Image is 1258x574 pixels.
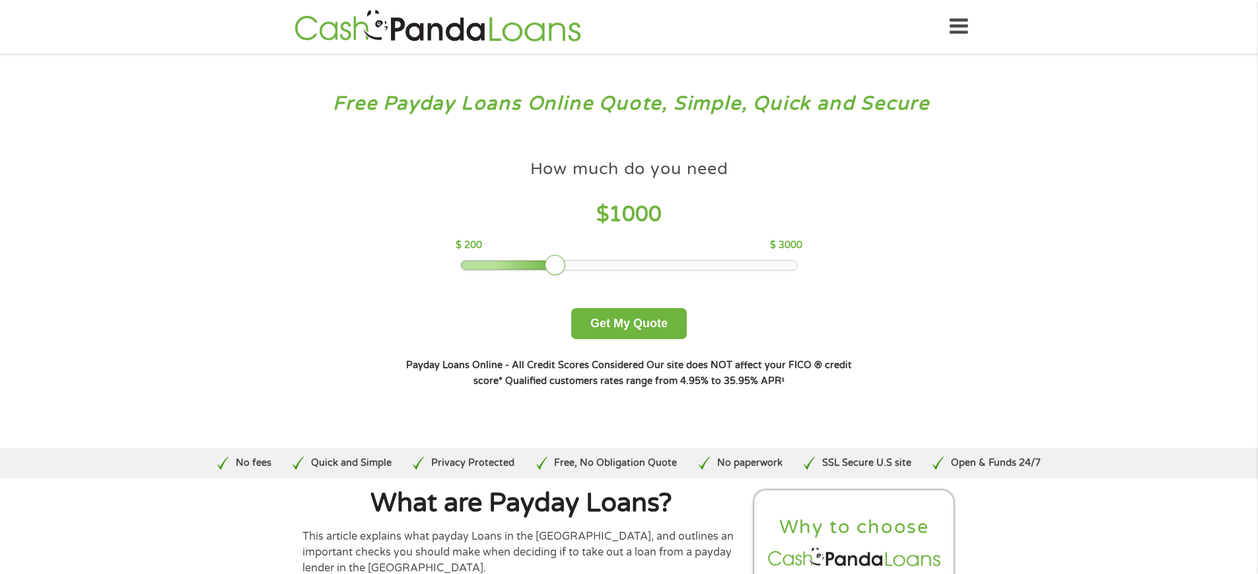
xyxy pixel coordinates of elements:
strong: Payday Loans Online - All Credit Scores Considered [406,360,644,371]
h3: Free Payday Loans Online Quote, Simple, Quick and Secure [38,92,1220,116]
p: Free, No Obligation Quote [554,456,677,470]
p: No paperwork [717,456,783,470]
p: $ 3000 [770,238,802,253]
p: No fees [236,456,271,470]
p: Privacy Protected [431,456,514,470]
button: Get My Quote [571,308,687,339]
h4: $ [456,201,802,228]
h4: How much do you need [530,158,728,180]
strong: Our site does NOT affect your FICO ® credit score* [473,360,852,387]
p: Quick and Simple [311,456,392,470]
h2: Why to choose [765,515,944,540]
strong: Qualified customers rates range from 4.95% to 35.95% APR¹ [505,375,785,387]
h1: What are Payday Loans? [302,490,741,517]
p: Open & Funds 24/7 [951,456,1041,470]
img: GetLoanNow Logo [291,8,585,46]
span: 1000 [609,202,662,227]
p: SSL Secure U.S site [822,456,911,470]
p: $ 200 [456,238,482,253]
